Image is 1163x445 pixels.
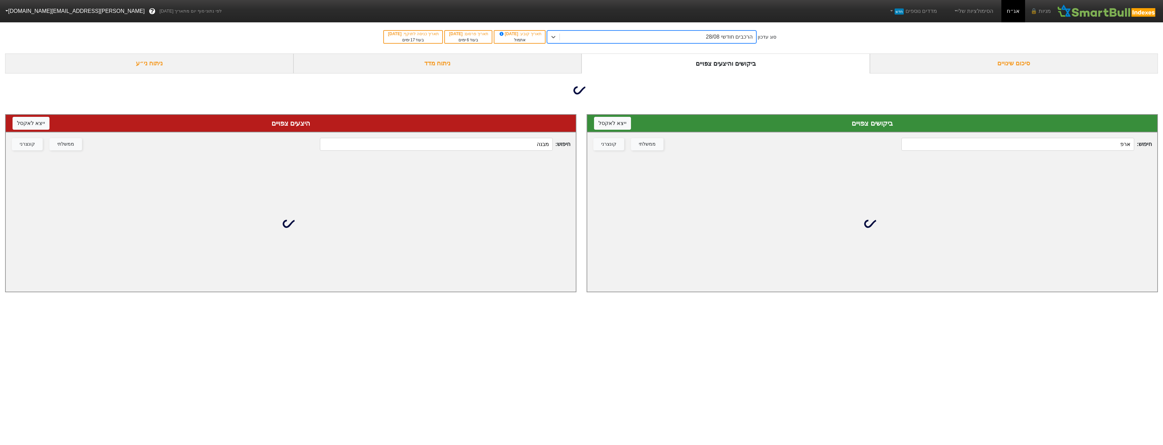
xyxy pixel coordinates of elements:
span: אתמול [514,38,526,42]
div: תאריך קובע : [498,31,542,37]
div: ניתוח ני״ע [5,54,293,73]
div: סיכום שינויים [870,54,1158,73]
button: ייצא לאקסל [594,117,631,130]
span: [DATE] [449,31,464,36]
button: ייצא לאקסל [13,117,49,130]
span: ? [150,7,154,16]
div: ממשלתי [639,141,656,148]
input: 360 רשומות... [320,138,552,151]
span: [DATE] [498,31,519,36]
span: חדש [895,8,904,15]
span: 6 [467,38,469,42]
div: ניתוח מדד [293,54,582,73]
div: ביקושים צפויים [594,118,1150,128]
span: חיפוש : [901,138,1152,151]
div: קונצרני [601,141,616,148]
div: ממשלתי [57,141,74,148]
img: loading... [864,216,880,232]
span: לפי נתוני סוף יום מתאריך [DATE] [160,8,222,15]
div: הרכבים חודשי 28/08 [706,33,753,41]
div: תאריך פרסום : [448,31,488,37]
button: ממשלתי [631,138,664,150]
div: בעוד ימים [387,37,439,43]
div: היצעים צפויים [13,118,569,128]
div: בעוד ימים [448,37,488,43]
img: SmartBull [1056,4,1158,18]
img: loading... [573,82,590,99]
button: ממשלתי [49,138,82,150]
input: 219 רשומות... [901,138,1134,151]
span: [DATE] [388,31,403,36]
span: חיפוש : [320,138,570,151]
div: קונצרני [20,141,35,148]
div: סוג עדכון [758,34,776,41]
span: 17 [410,38,415,42]
img: loading... [283,216,299,232]
div: ביקושים והיצעים צפויים [581,54,870,73]
a: הסימולציות שלי [951,4,996,18]
div: תאריך כניסה לתוקף : [387,31,439,37]
a: מדדים נוספיםחדש [886,4,940,18]
button: קונצרני [12,138,43,150]
button: קונצרני [593,138,624,150]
